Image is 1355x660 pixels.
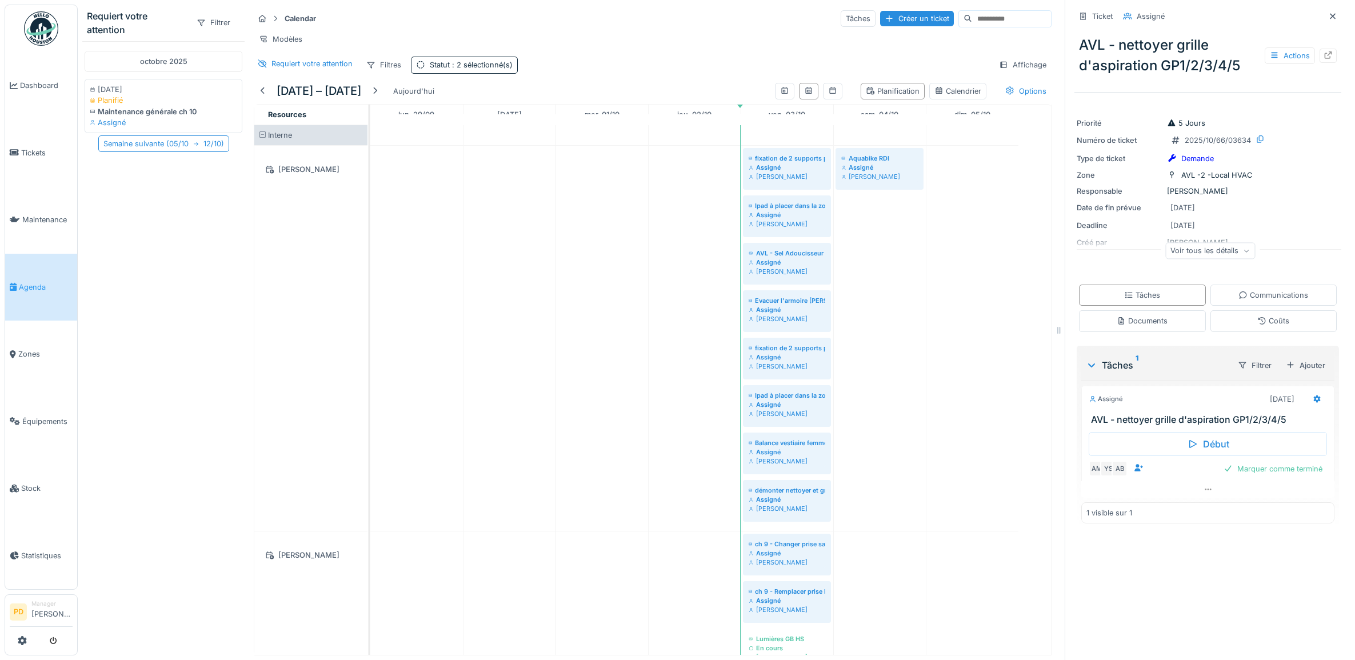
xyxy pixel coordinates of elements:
[1077,220,1162,231] div: Deadline
[749,163,825,172] div: Assigné
[22,416,73,427] span: Équipements
[749,391,825,400] div: Ipad à placer dans la zone Tribal au dessus de la TV
[749,296,825,305] div: Evacuer l'armoire [PERSON_NAME]
[934,86,981,97] div: Calendrier
[1086,507,1132,518] div: 1 visible sur 1
[5,522,77,590] a: Statistiques
[866,86,920,97] div: Planification
[1117,315,1168,326] div: Documents
[1281,358,1330,373] div: Ajouter
[277,84,361,98] h5: [DATE] – [DATE]
[1219,461,1327,477] div: Marquer comme terminé
[98,135,229,152] div: Semaine suivante ( 05/10 12/10 )
[952,107,993,122] a: 5 octobre 2025
[749,447,825,457] div: Assigné
[21,550,73,561] span: Statistiques
[1089,432,1327,456] div: Début
[21,147,73,158] span: Tickets
[5,455,77,522] a: Stock
[749,362,825,371] div: [PERSON_NAME]
[31,599,73,624] li: [PERSON_NAME]
[389,83,439,99] div: Aujourd'hui
[858,107,901,122] a: 4 octobre 2025
[1074,30,1341,81] div: AVL - nettoyer grille d'aspiration GP1/2/3/4/5
[1165,242,1255,259] div: Voir tous les détails
[749,267,825,276] div: [PERSON_NAME]
[430,59,513,70] div: Statut
[1000,83,1052,99] div: Options
[280,13,321,24] strong: Calendar
[5,119,77,187] a: Tickets
[1170,220,1195,231] div: [DATE]
[749,409,825,418] div: [PERSON_NAME]
[1089,461,1105,477] div: AM
[90,117,237,128] div: Assigné
[749,643,825,653] div: En cours
[268,131,292,139] span: Interne
[261,162,361,177] div: [PERSON_NAME]
[24,11,58,46] img: Badge_color-CXgf-gQk.svg
[1077,186,1162,197] div: Responsable
[749,504,825,513] div: [PERSON_NAME]
[21,483,73,494] span: Stock
[271,58,353,69] div: Requiert votre attention
[494,107,525,122] a: 30 septembre 2025
[20,80,73,91] span: Dashboard
[766,107,808,122] a: 3 octobre 2025
[254,31,307,47] div: Modèles
[1077,202,1162,213] div: Date de fin prévue
[749,305,825,314] div: Assigné
[749,172,825,181] div: [PERSON_NAME]
[1238,290,1308,301] div: Communications
[31,599,73,608] div: Manager
[22,214,73,225] span: Maintenance
[749,587,825,596] div: ch 9 - Remplacer prise bureau
[1185,135,1251,146] div: 2025/10/66/03634
[90,95,237,106] div: Planifié
[749,438,825,447] div: Balance vestiaire femmes
[5,388,77,455] a: Équipements
[749,400,825,409] div: Assigné
[749,549,825,558] div: Assigné
[1077,170,1162,181] div: Zone
[749,486,825,495] div: démonter nettoyer et graisser les roues des chariots à linge HskP
[361,57,406,73] div: Filtres
[1265,47,1315,64] div: Actions
[5,321,77,388] a: Zones
[749,596,825,605] div: Assigné
[1077,153,1162,164] div: Type de ticket
[1092,11,1113,22] div: Ticket
[18,349,73,359] span: Zones
[841,154,918,163] div: Aquabike RDI
[5,254,77,321] a: Agenda
[1077,186,1339,197] div: [PERSON_NAME]
[749,605,825,614] div: [PERSON_NAME]
[582,107,622,122] a: 1 octobre 2025
[841,172,918,181] div: [PERSON_NAME]
[841,10,876,27] div: Tâches
[749,249,825,258] div: AVL - Sel Adoucisseur
[749,495,825,504] div: Assigné
[1100,461,1116,477] div: YS
[5,52,77,119] a: Dashboard
[1181,170,1252,181] div: AVL -2 -Local HVAC
[1181,153,1214,164] div: Demande
[749,154,825,163] div: fixation de 2 supports pour PC's
[749,343,825,353] div: fixation de 2 supports pour PC's
[749,219,825,229] div: [PERSON_NAME]
[1086,358,1228,372] div: Tâches
[1170,202,1195,213] div: [DATE]
[994,57,1052,73] div: Affichage
[749,258,825,267] div: Assigné
[880,11,954,26] div: Créer un ticket
[450,61,513,69] span: : 2 sélectionné(s)
[749,457,825,466] div: [PERSON_NAME]
[1233,357,1277,374] div: Filtrer
[1167,118,1205,129] div: 5 Jours
[1091,414,1329,425] h3: AVL - nettoyer grille d'aspiration GP1/2/3/4/5
[749,558,825,567] div: [PERSON_NAME]
[1137,11,1165,22] div: Assigné
[749,539,825,549] div: ch 9 - Changer prise salle de bain
[191,14,235,31] div: Filtrer
[749,634,825,643] div: Lumières GB HS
